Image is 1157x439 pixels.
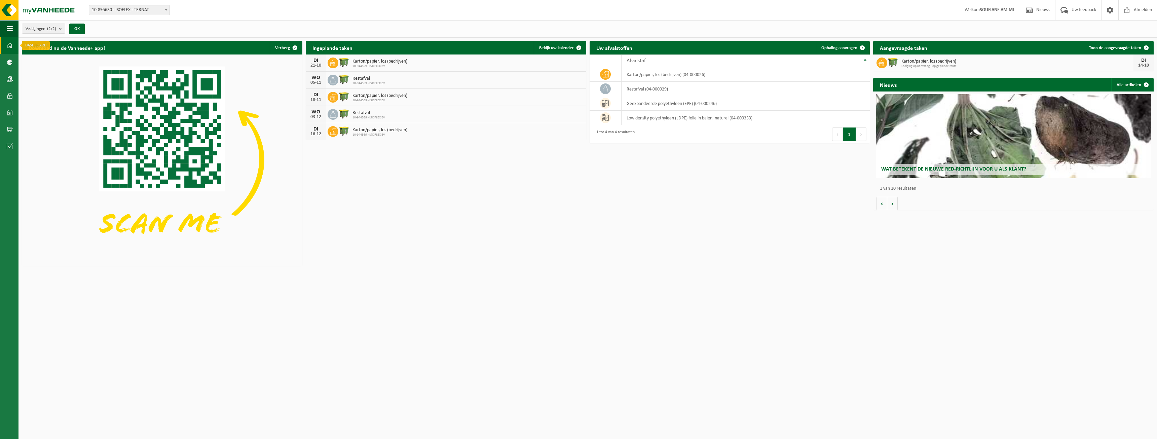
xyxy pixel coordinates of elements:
span: Ophaling aanvragen [821,46,857,50]
div: DI [309,58,323,63]
h2: Uw afvalstoffen [590,41,639,54]
a: Alle artikelen [1111,78,1153,92]
div: 14-10 [1137,63,1150,68]
td: karton/papier, los (bedrijven) (04-000026) [622,67,870,82]
span: 10-895630 - ISOFLEX - TERNAT [89,5,170,15]
a: Bekijk uw kalender [534,41,586,54]
button: Volgende [887,197,898,210]
div: DI [309,92,323,98]
span: 10-944559 - ISOFLEX BV [352,64,407,68]
span: Toon de aangevraagde taken [1089,46,1141,50]
div: DI [1137,58,1150,63]
img: WB-1100-HPE-GN-50 [338,91,350,102]
img: WB-1100-HPE-GN-50 [338,74,350,85]
div: 05-11 [309,80,323,85]
div: WO [309,109,323,115]
img: WB-1100-HPE-GN-50 [338,125,350,137]
div: 03-12 [309,115,323,119]
span: Karton/papier, los (bedrijven) [352,127,407,133]
h2: Nieuws [873,78,903,91]
div: WO [309,75,323,80]
h2: Download nu de Vanheede+ app! [22,41,112,54]
span: Verberg [275,46,290,50]
span: Karton/papier, los (bedrijven) [352,93,407,99]
span: 10-944559 - ISOFLEX BV [352,81,385,85]
span: Karton/papier, los (bedrijven) [352,59,407,64]
div: 21-10 [309,63,323,68]
img: Download de VHEPlus App [22,54,302,265]
h2: Aangevraagde taken [873,41,934,54]
button: Previous [832,127,843,141]
span: Lediging op aanvraag - op geplande route [901,64,1133,68]
a: Wat betekent de nieuwe RED-richtlijn voor u als klant? [876,94,1151,178]
button: Vestigingen(2/2) [22,24,65,34]
h2: Ingeplande taken [306,41,359,54]
button: Verberg [270,41,302,54]
span: 10-944559 - ISOFLEX BV [352,133,407,137]
img: WB-1100-HPE-GN-50 [887,57,899,68]
button: Vorige [876,197,887,210]
span: Wat betekent de nieuwe RED-richtlijn voor u als klant? [881,167,1026,172]
span: 10-944559 - ISOFLEX BV [352,116,385,120]
div: DI [309,126,323,132]
count: (2/2) [47,27,56,31]
div: 16-12 [309,132,323,137]
span: Karton/papier, los (bedrijven) [901,59,1133,64]
button: Next [856,127,866,141]
button: OK [69,24,85,34]
a: Ophaling aanvragen [816,41,869,54]
div: 1 tot 4 van 4 resultaten [593,127,635,142]
button: 1 [843,127,856,141]
span: Afvalstof [627,58,646,64]
td: geëxpandeerde polyethyleen (EPE) (04-000246) [622,96,870,111]
span: Restafval [352,110,385,116]
span: Restafval [352,76,385,81]
td: restafval (04-000029) [622,82,870,96]
strong: SOUFIANE AM-MI [980,7,1014,12]
span: Bekijk uw kalender [539,46,574,50]
p: 1 van 10 resultaten [880,186,1150,191]
img: WB-1100-HPE-GN-50 [338,57,350,68]
div: 18-11 [309,98,323,102]
span: Vestigingen [26,24,56,34]
span: 10-895630 - ISOFLEX - TERNAT [89,5,170,15]
a: Toon de aangevraagde taken [1084,41,1153,54]
td: low density polyethyleen (LDPE) folie in balen, naturel (04-000333) [622,111,870,125]
span: 10-944559 - ISOFLEX BV [352,99,407,103]
img: WB-1100-HPE-GN-50 [338,108,350,119]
